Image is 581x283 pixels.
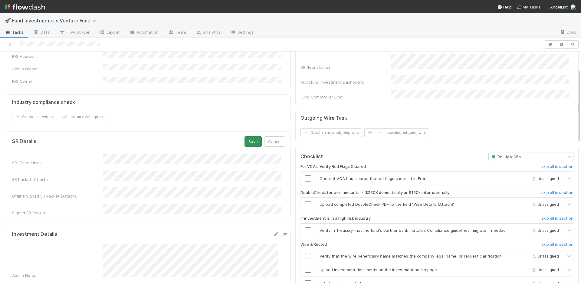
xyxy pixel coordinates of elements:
[12,18,99,24] span: Fund Investments > Venture Fund
[497,4,512,10] div: Help
[364,128,429,137] button: Link an existingoutgoing wire
[225,28,258,38] a: Settings
[300,190,449,195] h6: DoubleCheck for wire amounts >=$250K domestically or $150k internationally
[555,28,581,38] a: Docs
[12,113,56,121] button: Create a newtask
[491,155,523,159] span: Ready to Wire
[12,160,103,166] div: SR (Front Links)
[94,28,124,38] a: Layout
[517,5,540,9] span: My Tasks
[59,113,106,121] button: Link an existingtask
[12,210,103,216] div: Signed SR Packet
[320,254,502,258] span: Verify that the wire beneficiary name matches the company legal name, or request clarification
[300,216,371,221] h6: If investment is in a high risk industry
[300,94,391,100] div: Fund Comptroller Link
[300,128,362,137] button: Create a newoutgoing wire
[517,4,540,10] a: My Tasks
[300,115,347,121] h5: Outgoing Wire Task
[320,267,437,272] span: Upload investment documents on the investment admin page
[191,28,225,38] a: Analytics
[5,29,24,35] span: Tasks
[59,29,90,35] span: Flow Builder
[245,136,262,147] button: Save
[5,2,45,12] img: logo-inverted-e16ddd16eac7371096b0.svg
[530,268,559,272] span: Unassigned
[550,5,568,9] span: AngelList
[541,242,573,247] h6: skip all in section
[541,216,573,223] a: skip all in section
[530,176,559,181] span: Unassigned
[12,176,103,182] div: SR Packet (Attach)
[264,136,285,147] button: Cancel
[12,78,103,84] div: IOS Owner
[541,216,573,221] h6: skip all in section
[570,4,576,10] img: avatar_ddac2f35-6c49-494a-9355-db49d32eca49.png
[54,28,94,38] a: Flow Builder
[12,193,103,199] div: Offline Signed SR Packet (Attach)
[320,202,455,207] span: Upload completed DoubleCheck PDF to the field "Wire Details (Attach)"
[530,254,559,258] span: Unassigned
[12,138,36,145] h5: SR Details
[541,190,573,195] h6: skip all in section
[541,164,573,171] a: skip all in section
[12,272,103,278] div: Admin Notes
[320,228,506,233] span: Verify in Treasury that the fund's partner bank matches Compliance guidelines; migrate if needed
[124,28,163,38] a: Automation
[12,66,103,72] div: Admin Owner
[300,164,366,169] h6: For VCAs: Verify Red Flags Cleared
[320,176,428,181] span: Check if VCA has cleared the red flags checklist in Front
[273,231,287,236] a: Edit
[541,242,573,249] a: skip all in section
[300,64,391,70] div: SR (Front Links)
[12,53,103,59] div: IOS Approver
[12,99,75,105] h5: Industry compliance check
[300,154,323,160] h5: Checklist
[541,190,573,198] a: skip all in section
[300,79,391,85] div: Microfund Investment Dashboard
[12,231,57,237] h5: Investment Details
[530,202,559,207] span: Unassigned
[5,18,11,23] span: 🚀
[28,28,54,38] a: Data
[541,164,573,169] h6: skip all in section
[530,228,559,233] span: Unassigned
[163,28,191,38] a: Team
[300,242,327,247] h6: Wire & Record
